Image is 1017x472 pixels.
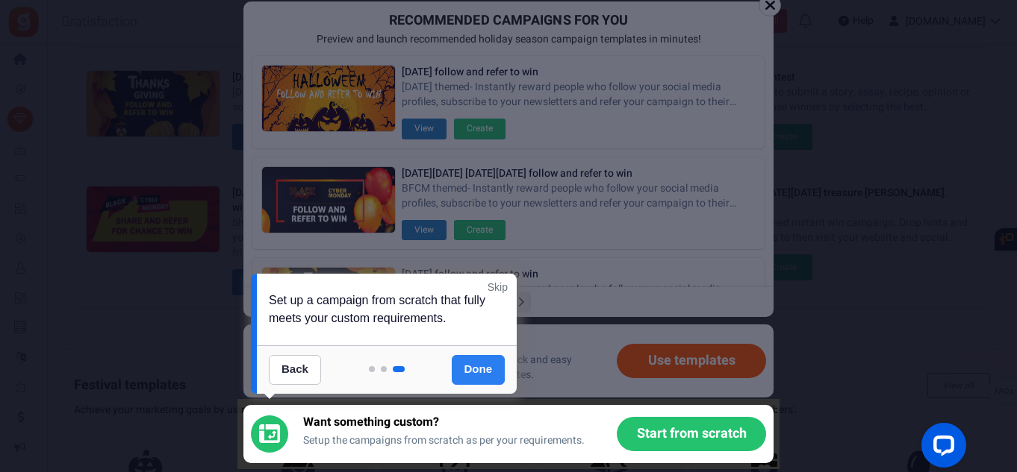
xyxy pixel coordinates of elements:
[452,355,506,385] a: Done
[269,355,321,385] a: Back
[257,274,517,345] div: Set up a campaign from scratch that fully meets your custom requirements.
[488,280,508,295] a: Skip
